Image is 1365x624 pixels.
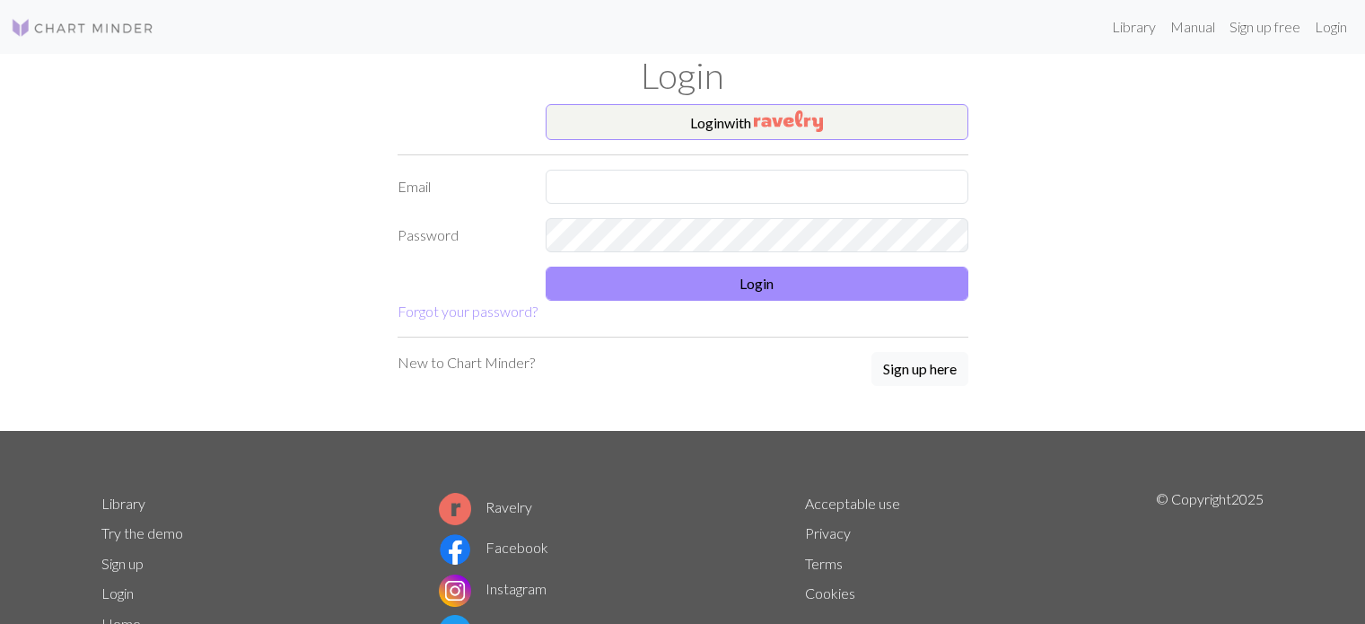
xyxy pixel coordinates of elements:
a: Login [1308,9,1354,45]
a: Terms [805,555,843,572]
a: Forgot your password? [398,303,538,320]
img: Ravelry logo [439,493,471,525]
a: Manual [1163,9,1222,45]
a: Ravelry [439,498,532,515]
img: Instagram logo [439,575,471,607]
a: Try the demo [101,524,183,541]
h1: Login [91,54,1275,97]
a: Sign up free [1222,9,1308,45]
img: Ravelry [754,110,823,132]
a: Library [1105,9,1163,45]
a: Library [101,495,145,512]
label: Email [387,170,535,204]
a: Instagram [439,580,547,597]
a: Sign up here [871,352,968,388]
button: Login [546,267,968,301]
p: New to Chart Minder? [398,352,535,374]
button: Sign up here [871,352,968,386]
img: Facebook logo [439,533,471,566]
a: Acceptable use [805,495,900,512]
a: Cookies [805,584,855,602]
a: Facebook [439,539,548,556]
button: Loginwith [546,104,968,140]
a: Login [101,584,134,602]
a: Privacy [805,524,851,541]
label: Password [387,218,535,252]
img: Logo [11,17,154,39]
a: Sign up [101,555,144,572]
